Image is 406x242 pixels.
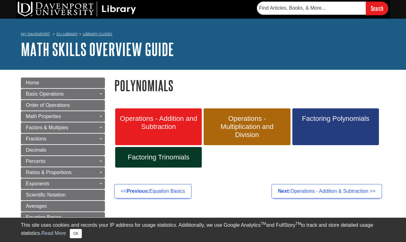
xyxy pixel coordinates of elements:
form: Searches DU Library's articles, books, and more [257,2,388,15]
a: Order of Operations [21,100,105,111]
nav: breadcrumb [21,30,385,40]
span: Equation Basics [26,215,62,220]
a: Ratios & Proportions [21,167,105,178]
strong: Next: [278,188,290,194]
a: Home [21,78,105,88]
a: Exponents [21,178,105,189]
span: Home [26,80,39,85]
a: <<Previous:Equation Basics [114,184,191,198]
span: Order of Operations [26,102,70,108]
a: Equation Basics [21,212,105,223]
img: DU Library [18,2,136,17]
a: DU Library [56,32,78,36]
span: Percents [26,159,45,164]
a: Averages [21,201,105,211]
a: Math Skills Overview Guide [21,40,174,59]
a: Scientific Notation [21,190,105,200]
button: Close [70,229,82,238]
a: Factoring Polynomials [292,108,379,145]
a: Math Properties [21,111,105,122]
strong: Previous: [127,188,149,194]
span: Fractions [26,136,46,141]
a: My Davenport [21,31,50,37]
a: Fractions [21,134,105,144]
span: Averages [26,203,47,209]
span: Factoring Polynomials [297,115,374,123]
h1: Polynomials [114,78,385,93]
a: Percents [21,156,105,167]
span: Factors & Multiples [26,125,68,130]
span: Math Properties [26,114,61,119]
a: Next:Operations - Addition & Subtraction >> [271,184,382,198]
sup: TM [261,221,266,226]
input: Find Articles, Books, & More... [257,2,366,15]
div: This site uses cookies and records your IP address for usage statistics. Additionally, we use Goo... [21,221,385,238]
a: Factoring Trinomials [115,147,202,168]
a: Basic Operations [21,89,105,99]
span: Scientific Notation [26,192,66,197]
a: Read More [41,230,66,236]
span: Exponents [26,181,50,186]
a: Operations - Addition and Subtraction [115,108,202,145]
span: Operations - Multiplication and Division [208,115,286,139]
span: Factoring Trinomials [120,153,197,161]
a: Decimals [21,145,105,155]
a: Factors & Multiples [21,122,105,133]
span: Operations - Addition and Subtraction [120,115,197,131]
span: Decimals [26,147,46,153]
a: Library Guides [83,32,112,36]
input: Search [366,2,388,15]
span: Ratios & Proportions [26,170,72,175]
span: Basic Operations [26,91,64,97]
a: Operations - Multiplication and Division [204,108,290,145]
sup: TM [295,221,301,226]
